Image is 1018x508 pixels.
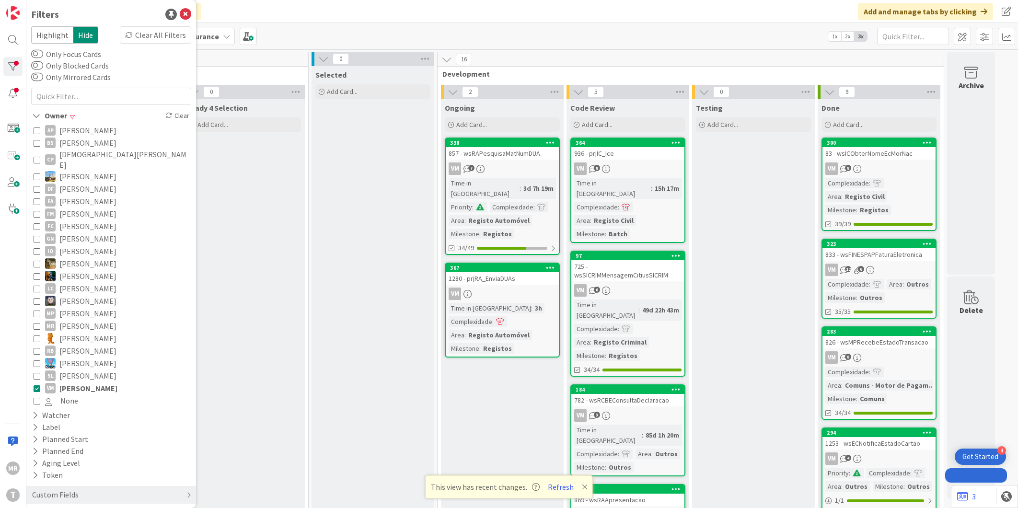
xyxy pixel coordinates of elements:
span: : [642,430,643,440]
span: [PERSON_NAME] [59,220,116,232]
span: Highlight [31,26,73,44]
button: Only Blocked Cards [31,61,43,70]
div: AP [45,125,56,136]
div: 826 - wsMPRecebeEstadoTransacao [822,336,936,348]
span: 12 [845,266,851,272]
button: Only Focus Cards [31,49,43,59]
span: Add Card... [582,120,613,129]
div: 936 - prjIC_Ice [571,147,684,160]
span: Add Card... [833,120,864,129]
div: 97725 - wsSICRIMMensagemCitiusSICRIM [571,252,684,281]
div: 83 - wsICObterNomeEcMorNac [822,147,936,160]
input: Quick Filter... [877,28,949,45]
button: MP [PERSON_NAME] [34,307,189,320]
button: RB [PERSON_NAME] [34,345,189,357]
div: 30083 - wsICObterNomeEcMorNac [822,139,936,160]
div: VM [574,162,587,175]
span: : [520,183,521,194]
div: T [6,488,20,502]
div: Time in [GEOGRAPHIC_DATA] [574,425,642,446]
div: 338857 - wsRAPesquisaMatNumDUA [446,139,559,160]
button: LS [PERSON_NAME] [34,295,189,307]
a: 3671280 - prjRA_EnviaDUAsVMTime in [GEOGRAPHIC_DATA]:3hComplexidade:Area:Registo AutomóvelMilesto... [445,263,560,358]
div: Outros [843,481,870,492]
div: 184782 - wsRCBEConsultaDeclaracao [571,385,684,406]
div: 97 [576,253,684,259]
span: : [869,367,870,377]
div: VM [825,162,838,175]
div: Area [449,215,464,226]
div: MP [45,308,56,319]
div: Priority [449,202,472,212]
div: Area [574,215,590,226]
div: 338 [446,139,559,147]
label: Only Blocked Cards [31,60,109,71]
div: Milestone [574,462,605,473]
div: 184 [571,385,684,394]
span: : [492,316,494,327]
button: MR [PERSON_NAME] [34,320,189,332]
div: 857 - wsRAPesquisaMatNumDUA [446,147,559,160]
span: 0 [203,86,220,98]
div: VM [446,288,559,300]
div: Open Get Started checklist, remaining modules: 4 [955,449,1006,465]
div: Area [449,330,464,340]
div: Registo Automóvel [466,215,532,226]
span: 2 [462,86,478,98]
span: Development [442,69,932,79]
div: Time in [GEOGRAPHIC_DATA] [574,178,651,199]
div: Custom Fields [31,489,80,501]
div: Milestone [449,343,479,354]
div: 323833 - wsFINESPAPFaturaEletronica [822,240,936,261]
div: Milestone [873,481,903,492]
div: Batch [606,229,630,239]
div: Clear All Filters [120,26,191,44]
span: : [903,481,905,492]
div: 208 [576,486,684,493]
span: : [464,215,466,226]
div: 3671280 - prjRA_EnviaDUAs [446,264,559,285]
div: 1280 - prjRA_EnviaDUAs [446,272,559,285]
span: Selected [315,70,347,80]
button: GN [PERSON_NAME] [34,232,189,245]
div: Registo Automóvel [466,330,532,340]
div: VM [822,162,936,175]
span: [PERSON_NAME] [59,345,116,357]
div: Comuns [857,393,887,404]
div: 364 [571,139,684,147]
span: Hide [73,26,98,44]
div: 833 - wsFINESPAPFaturaEletronica [822,248,936,261]
div: VM [822,351,936,364]
span: 6 [858,266,864,272]
span: 1 / 1 [835,496,844,506]
div: Outros [606,462,634,473]
div: Complexidade [574,323,618,334]
span: : [605,350,606,361]
div: Area [636,449,651,459]
a: 283826 - wsMPRecebeEstadoTransacaoVMComplexidade:Area:Comuns - Motor de Pagam...Milestone:Comuns3... [821,326,937,420]
span: 8 [594,165,600,171]
div: VM [574,409,587,422]
div: Archive [959,80,984,91]
span: [PERSON_NAME] [59,307,116,320]
div: MR [6,462,20,475]
button: VM [PERSON_NAME] [34,382,189,394]
button: Only Mirrored Cards [31,72,43,82]
button: FC [PERSON_NAME] [34,220,189,232]
div: Registo Civil [843,191,887,202]
div: Planned End [31,445,84,457]
div: Filters [31,7,59,22]
button: RL [PERSON_NAME] [34,332,189,345]
span: [DEMOGRAPHIC_DATA][PERSON_NAME] [59,149,189,170]
div: Get Started [962,452,998,462]
button: JC [PERSON_NAME] [34,270,189,282]
span: : [590,215,591,226]
button: BS [PERSON_NAME] [34,137,189,149]
div: Time in [GEOGRAPHIC_DATA] [449,303,531,313]
span: : [651,183,652,194]
div: Complexidade [449,316,492,327]
span: [PERSON_NAME] [59,257,116,270]
span: 6 [594,287,600,293]
div: VM [825,351,838,364]
div: Milestone [825,205,856,215]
